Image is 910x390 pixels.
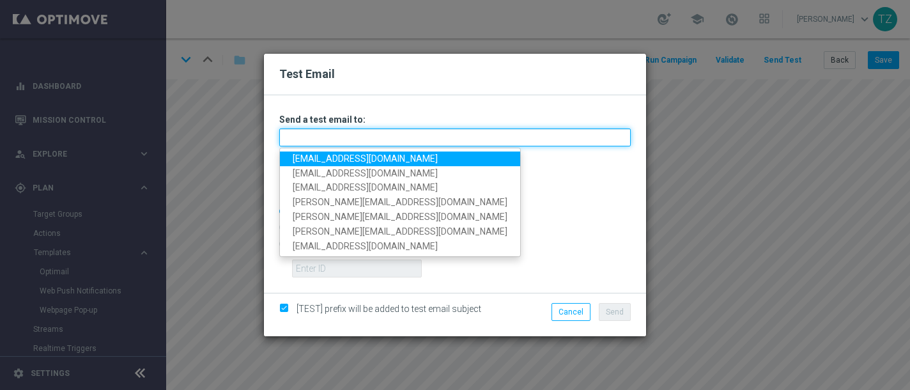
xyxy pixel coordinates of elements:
a: [EMAIL_ADDRESS][DOMAIN_NAME] [280,180,520,195]
a: [EMAIL_ADDRESS][DOMAIN_NAME] [280,166,520,181]
a: [PERSON_NAME][EMAIL_ADDRESS][DOMAIN_NAME] [280,210,520,224]
a: [EMAIL_ADDRESS][DOMAIN_NAME] [280,239,520,254]
h2: Test Email [279,66,631,82]
span: Send [606,308,624,316]
input: Enter ID [292,260,422,277]
a: [EMAIL_ADDRESS][DOMAIN_NAME] [280,152,520,166]
button: Cancel [551,303,590,321]
span: [TEST] prefix will be added to test email subject [297,304,481,314]
a: [PERSON_NAME][EMAIL_ADDRESS][DOMAIN_NAME] [280,195,520,210]
button: Send [599,303,631,321]
a: [PERSON_NAME][EMAIL_ADDRESS][DOMAIN_NAME] [280,224,520,239]
h3: Send a test email to: [279,114,631,125]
